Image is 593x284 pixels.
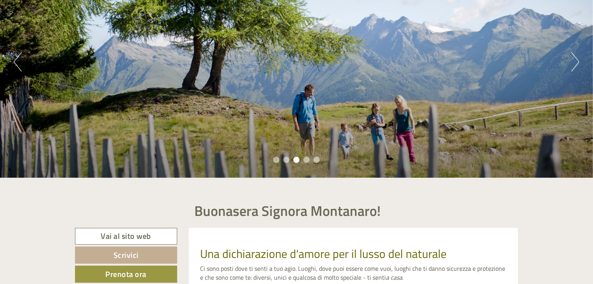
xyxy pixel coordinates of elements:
button: Previous [14,52,22,72]
div: Buon giorno, come possiamo aiutarla? [6,21,116,45]
button: Invia [265,202,307,219]
a: Vai al sito web [75,228,177,245]
em: casa [391,273,403,282]
p: Ci sono posti dove ti senti a tuo agio. Luoghi, dove puoi essere come vuoi, luoghi che ti danno s... [201,264,507,282]
span: Una dichiarazione d'amore per il lusso del naturale [201,245,447,263]
a: Prenota ora [75,266,177,283]
em: a [386,273,389,282]
small: 21:12 [12,38,112,43]
div: [GEOGRAPHIC_DATA] [12,23,112,29]
h1: Buonasera Signora Montanaro! [195,203,381,219]
a: Scrivici [75,247,177,264]
div: [DATE] [140,6,167,19]
button: Next [571,52,579,72]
